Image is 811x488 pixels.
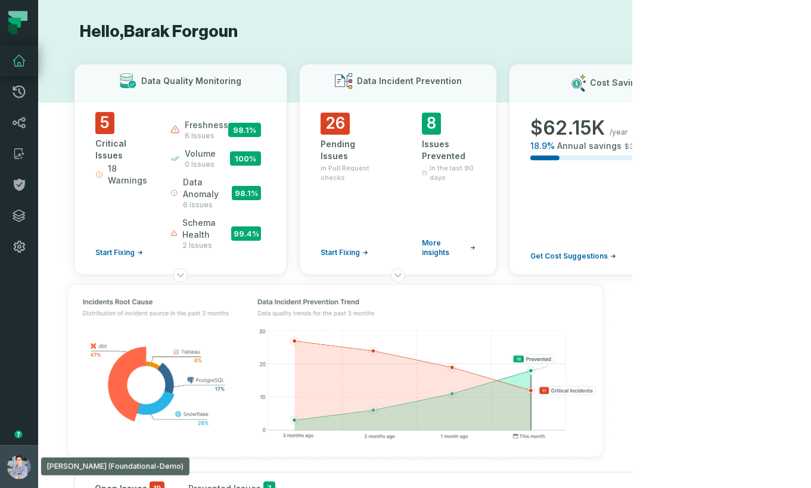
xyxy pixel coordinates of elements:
a: Get Cost Suggestions [530,251,616,261]
span: data anomaly [183,176,231,200]
span: 2 issues [182,241,231,250]
a: Start Fixing [321,248,368,257]
h3: Data Incident Prevention [357,75,462,87]
div: Tooltip anchor [13,429,24,440]
div: [PERSON_NAME] (Foundational-Demo) [41,458,189,475]
span: Start Fixing [321,248,360,257]
a: Start Fixing [95,248,143,257]
span: volume [185,148,216,160]
span: 6 issues [183,200,231,210]
span: Annual savings [557,140,622,152]
span: 26 [321,113,350,135]
button: Data Quality Monitoring5Critical Issues18 WarningsStart Fixingfreshness6 issues98.1%volume0 issue... [74,64,287,275]
span: In the last 90 days [430,163,476,182]
button: Data Incident Prevention26Pending Issuesin Pull Request checksStart Fixing8Issues PreventedIn the... [299,64,497,275]
span: $ 329.66K /year [624,142,678,151]
span: 5 [95,112,114,134]
h3: Cost Savings [591,77,647,89]
img: Top graphs 1 [50,267,620,475]
span: 100 % [230,151,261,166]
img: avatar of Alon Nafta [7,455,31,479]
span: schema health [182,217,231,241]
span: 18.9 % [530,140,555,152]
span: $ 62.15K [530,116,605,140]
h3: Data Quality Monitoring [142,75,242,87]
span: Start Fixing [95,248,135,257]
span: 99.4 % [231,226,261,241]
h1: Hello, Barak Forgoun [74,21,596,42]
span: 18 Warnings [108,163,149,187]
span: Get Cost Suggestions [530,251,608,261]
a: More insights [422,238,476,257]
span: freshness [185,119,228,131]
span: 0 issues [185,160,216,169]
div: Issues Prevented [422,138,476,162]
span: /year [610,128,628,137]
span: 8 [422,113,441,135]
button: Cost Savings$62.15K/year18.9%Annual savings$329.66K/yearGet Cost Suggestions [509,64,707,275]
span: 98.1 % [232,186,261,200]
span: 98.1 % [228,123,261,137]
div: Pending Issues [321,138,374,162]
div: Critical Issues [95,138,149,161]
span: 6 issues [185,131,228,141]
span: More insights [422,238,468,257]
span: in Pull Request checks [321,163,374,182]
